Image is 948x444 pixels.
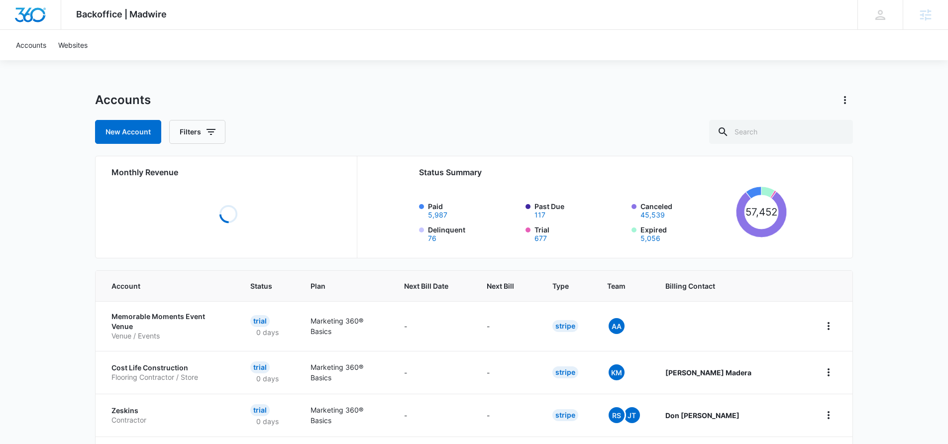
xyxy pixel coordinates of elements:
p: Cost Life Construction [111,363,226,373]
span: Type [552,281,569,291]
a: New Account [95,120,161,144]
span: Account [111,281,212,291]
p: Marketing 360® Basics [311,405,380,426]
p: Marketing 360® Basics [311,316,380,336]
button: Filters [169,120,225,144]
h2: Status Summary [419,166,787,178]
button: Canceled [640,212,665,219]
label: Past Due [534,201,626,219]
label: Paid [428,201,520,219]
button: home [821,364,837,380]
div: Trial [250,404,270,416]
a: ZeskinsContractor [111,406,226,425]
p: Zeskins [111,406,226,416]
strong: Don [PERSON_NAME] [665,411,739,420]
button: Past Due [534,212,545,219]
label: Expired [640,224,732,242]
label: Canceled [640,201,732,219]
label: Delinquent [428,224,520,242]
button: home [821,407,837,423]
span: AA [609,318,625,334]
h1: Accounts [95,93,151,108]
div: Stripe [552,409,578,421]
span: Billing Contact [665,281,797,291]
div: Stripe [552,366,578,378]
span: Next Bill [487,281,514,291]
a: Cost Life ConstructionFlooring Contractor / Store [111,363,226,382]
td: - [475,394,540,437]
a: Memorable Moments Event VenueVenue / Events [111,312,226,341]
strong: [PERSON_NAME] Madera [665,368,751,377]
label: Trial [534,224,626,242]
div: Trial [250,315,270,327]
button: Delinquent [428,235,436,242]
a: Websites [52,30,94,60]
p: Flooring Contractor / Store [111,372,226,382]
span: Plan [311,281,380,291]
a: Accounts [10,30,52,60]
div: Trial [250,361,270,373]
tspan: 57,452 [745,206,777,218]
span: KM [609,364,625,380]
div: Stripe [552,320,578,332]
td: - [392,394,475,437]
span: Next Bill Date [404,281,448,291]
td: - [475,351,540,394]
h2: Monthly Revenue [111,166,345,178]
td: - [392,301,475,351]
input: Search [709,120,853,144]
button: Trial [534,235,547,242]
p: 0 days [250,416,285,427]
p: 0 days [250,373,285,384]
button: Expired [640,235,660,242]
span: Backoffice | Madwire [76,9,167,19]
button: home [821,318,837,334]
p: Marketing 360® Basics [311,362,380,383]
p: Memorable Moments Event Venue [111,312,226,331]
button: Paid [428,212,447,219]
p: 0 days [250,327,285,337]
p: Contractor [111,415,226,425]
span: RS [609,407,625,423]
span: JT [624,407,640,423]
span: Status [250,281,272,291]
td: - [392,351,475,394]
p: Venue / Events [111,331,226,341]
span: Team [607,281,627,291]
button: Actions [837,92,853,108]
td: - [475,301,540,351]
